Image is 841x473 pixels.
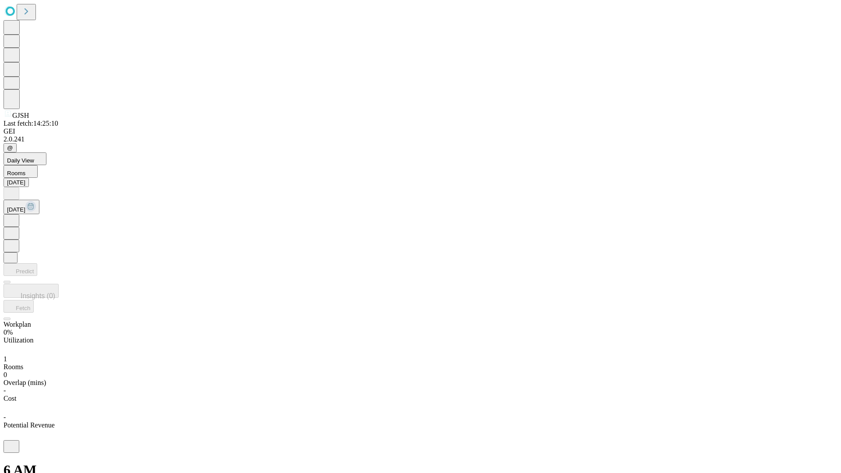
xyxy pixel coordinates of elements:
span: Insights (0) [21,292,55,300]
span: - [4,413,6,421]
span: Overlap (mins) [4,379,46,386]
span: Rooms [4,363,23,371]
span: 0% [4,328,13,336]
button: Insights (0) [4,284,59,298]
span: GJSH [12,112,29,119]
button: @ [4,143,17,152]
button: Predict [4,263,37,276]
span: Daily View [7,157,34,164]
span: Last fetch: 14:25:10 [4,120,58,127]
span: Rooms [7,170,25,176]
span: Cost [4,395,16,402]
span: - [4,387,6,394]
button: [DATE] [4,200,39,214]
span: Workplan [4,321,31,328]
div: 2.0.241 [4,135,837,143]
span: 0 [4,371,7,378]
div: GEI [4,127,837,135]
span: Potential Revenue [4,421,55,429]
button: Fetch [4,300,34,313]
button: Rooms [4,165,38,178]
span: 1 [4,355,7,363]
span: Utilization [4,336,33,344]
button: [DATE] [4,178,29,187]
span: @ [7,145,13,151]
span: [DATE] [7,206,25,213]
button: Daily View [4,152,46,165]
